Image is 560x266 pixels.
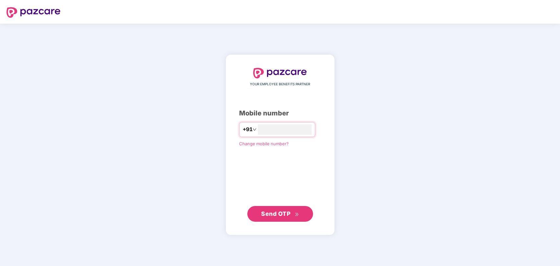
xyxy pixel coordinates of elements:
span: double-right [295,212,299,216]
span: +91 [243,125,253,133]
a: Change mobile number? [239,141,289,146]
img: logo [253,68,307,78]
span: YOUR EMPLOYEE BENEFITS PARTNER [250,82,310,87]
span: down [253,128,257,132]
div: Mobile number [239,108,321,118]
span: Send OTP [261,210,290,217]
button: Send OTPdouble-right [247,206,313,222]
img: logo [7,7,60,18]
